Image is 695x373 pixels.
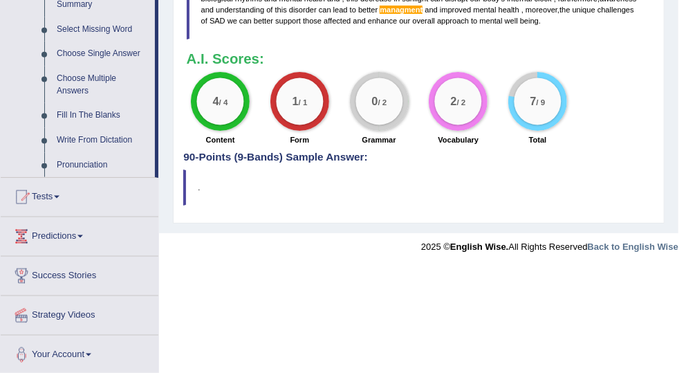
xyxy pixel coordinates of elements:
a: Predictions [1,217,158,252]
a: Write From Dictation [50,128,155,153]
span: being [520,17,539,25]
span: mental [473,6,496,14]
strong: English Wise. [450,242,508,252]
span: challenges [597,6,634,14]
big: 4 [213,95,219,108]
big: 1 [292,95,298,108]
span: well [505,17,518,25]
span: improved [440,6,471,14]
big: 7 [530,95,537,108]
span: disorder [289,6,317,14]
span: we [228,17,237,25]
a: Tests [1,178,158,212]
label: Content [206,134,235,145]
a: Your Account [1,336,158,370]
label: Grammar [362,134,396,145]
a: Choose Multiple Answers [50,66,155,103]
small: / 4 [219,98,228,107]
b: A.I. Scores: [187,51,264,66]
span: to [471,17,477,25]
span: enhance [368,17,397,25]
a: Fill In The Blanks [50,103,155,128]
a: Select Missing Word [50,17,155,42]
span: to [350,6,356,14]
div: 2025 © All Rights Reserved [421,233,678,253]
span: unique [573,6,595,14]
span: overall [412,17,435,25]
small: / 1 [298,98,307,107]
span: Put a space after the comma, but not before the comma. (did you mean: ,) [521,6,523,14]
span: support [275,17,301,25]
span: can [239,17,252,25]
span: SAD [210,17,225,25]
small: / 2 [378,98,387,107]
span: this [275,6,287,14]
a: Strategy Videos [1,296,158,331]
span: approach [437,17,469,25]
span: and [201,6,214,14]
span: our [399,17,410,25]
small: / 9 [537,98,546,107]
big: 2 [451,95,457,108]
span: and [425,6,437,14]
span: understanding [216,6,264,14]
span: those [303,17,322,25]
span: of [201,17,207,25]
span: Possible spelling mistake found. (did you mean: management) [380,6,423,14]
label: Total [529,134,547,145]
span: better [254,17,273,25]
small: / 2 [457,98,466,107]
a: Back to English Wise [588,242,678,252]
span: the [559,6,570,14]
span: moreover [526,6,557,14]
span: better [358,6,378,14]
span: and [353,17,365,25]
label: Form [290,134,310,145]
span: affected [324,17,351,25]
span: Put a space after the comma, but not before the comma. (did you mean: ,) [519,6,521,14]
big: 0 [371,95,378,108]
span: lead [333,6,348,14]
a: Choose Single Answer [50,42,155,66]
span: mental [480,17,503,25]
label: Vocabulary [438,134,479,145]
a: Success Stories [1,257,158,291]
blockquote: . [183,170,654,206]
a: Pronunciation [50,153,155,178]
span: of [266,6,272,14]
span: health [499,6,519,14]
span: can [319,6,331,14]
